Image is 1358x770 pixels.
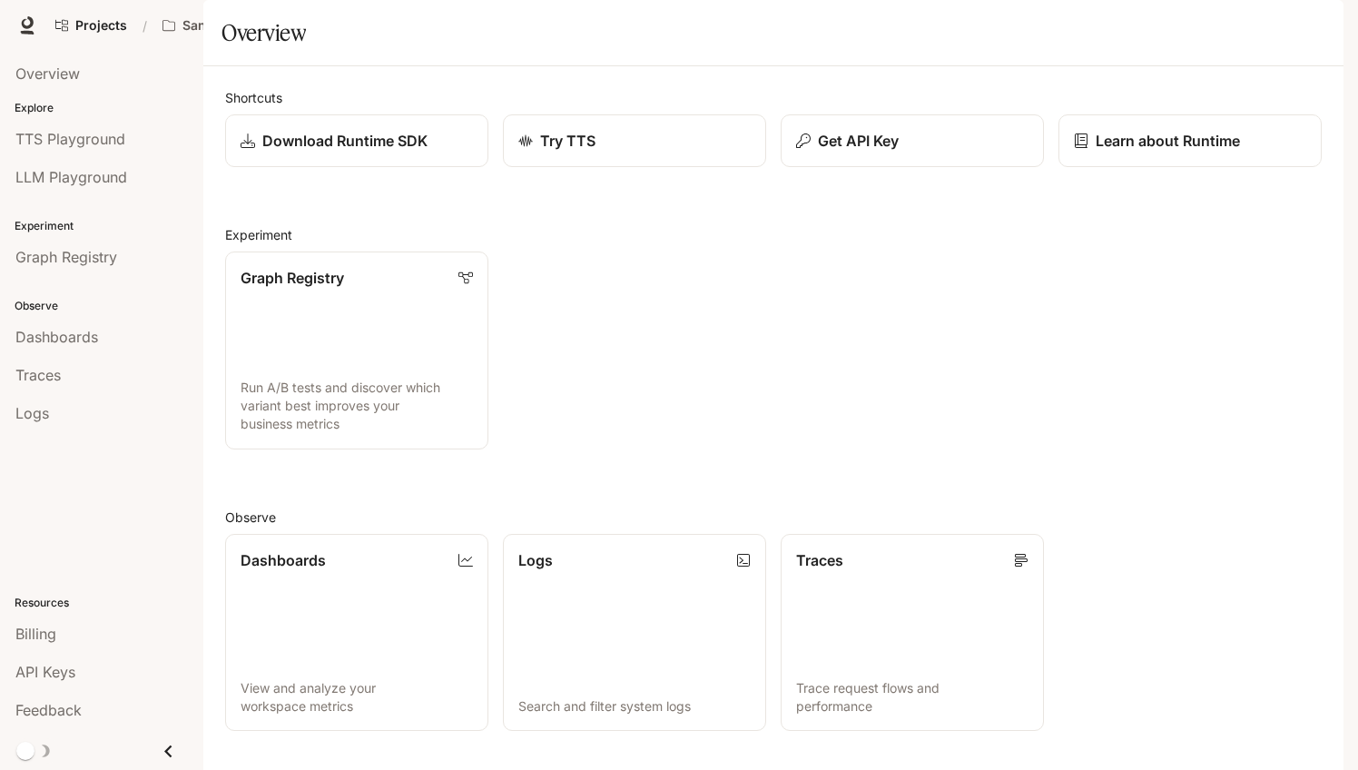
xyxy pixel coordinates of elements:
a: DashboardsView and analyze your workspace metrics [225,534,488,732]
p: Dashboards [241,549,326,571]
h2: Observe [225,508,1322,527]
button: Open workspace menu [154,7,280,44]
a: Download Runtime SDK [225,114,488,167]
p: Run A/B tests and discover which variant best improves your business metrics [241,379,473,433]
p: Trace request flows and performance [796,679,1028,716]
a: Try TTS [503,114,766,167]
a: Go to projects [47,7,135,44]
h2: Experiment [225,225,1322,244]
p: Traces [796,549,843,571]
p: Graph Registry [241,267,344,289]
span: Projects [75,18,127,34]
a: Graph RegistryRun A/B tests and discover which variant best improves your business metrics [225,252,488,449]
a: Learn about Runtime [1058,114,1322,167]
p: Download Runtime SDK [262,130,428,152]
p: View and analyze your workspace metrics [241,679,473,716]
p: Try TTS [540,130,595,152]
p: Logs [518,549,553,571]
h2: Shortcuts [225,88,1322,107]
button: Get API Key [781,114,1044,167]
a: TracesTrace request flows and performance [781,534,1044,732]
p: Get API Key [818,130,899,152]
a: LogsSearch and filter system logs [503,534,766,732]
p: Search and filter system logs [518,697,751,716]
p: Learn about Runtime [1096,130,1240,152]
h1: Overview [221,15,306,51]
p: Sandcastle [182,18,251,34]
div: / [135,16,154,35]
